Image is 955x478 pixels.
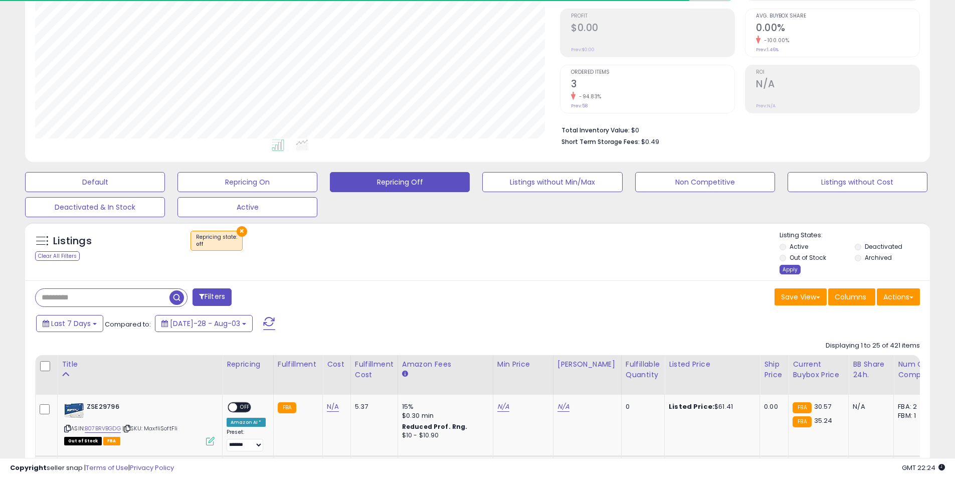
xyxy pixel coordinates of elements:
[53,234,92,248] h5: Listings
[497,402,509,412] a: N/A
[793,416,811,427] small: FBA
[196,233,237,248] span: Repricing state :
[327,402,339,412] a: N/A
[571,22,734,36] h2: $0.00
[790,253,826,262] label: Out of Stock
[64,402,215,444] div: ASIN:
[877,288,920,305] button: Actions
[865,242,902,251] label: Deactivated
[756,70,919,75] span: ROI
[327,359,346,370] div: Cost
[756,47,779,53] small: Prev: 1.46%
[826,341,920,351] div: Displaying 1 to 25 of 421 items
[571,14,734,19] span: Profit
[85,424,121,433] a: B07BRVBGDG
[103,437,120,445] span: FBA
[571,78,734,92] h2: 3
[902,463,945,472] span: 2025-08-11 22:24 GMT
[561,123,912,135] li: $0
[330,172,470,192] button: Repricing Off
[64,402,84,419] img: 51L0K70zUxL._SL40_.jpg
[898,402,931,411] div: FBA: 2
[402,359,489,370] div: Amazon Fees
[62,359,218,370] div: Title
[835,292,866,302] span: Columns
[177,197,317,217] button: Active
[227,429,266,451] div: Preset:
[571,103,588,109] small: Prev: 58
[853,359,889,380] div: BB Share 24h.
[51,318,91,329] span: Last 7 Days
[793,402,811,413] small: FBA
[557,359,617,370] div: [PERSON_NAME]
[641,137,659,146] span: $0.49
[788,172,927,192] button: Listings without Cost
[756,103,776,109] small: Prev: N/A
[814,402,832,411] span: 30.57
[177,172,317,192] button: Repricing On
[756,22,919,36] h2: 0.00%
[760,37,789,44] small: -100.00%
[576,93,602,100] small: -94.83%
[237,226,247,237] button: ×
[898,359,934,380] div: Num of Comp.
[402,422,468,431] b: Reduced Prof. Rng.
[756,78,919,92] h2: N/A
[87,402,209,414] b: ZSE29796
[764,359,784,380] div: Ship Price
[278,359,318,370] div: Fulfillment
[36,315,103,332] button: Last 7 Days
[105,320,151,329] span: Compared to:
[25,197,165,217] button: Deactivated & In Stock
[155,315,253,332] button: [DATE]-28 - Aug-03
[669,402,752,411] div: $61.41
[227,418,266,427] div: Amazon AI *
[669,402,714,411] b: Listed Price:
[35,251,80,261] div: Clear All Filters
[756,14,919,19] span: Avg. Buybox Share
[775,288,827,305] button: Save View
[635,172,775,192] button: Non Competitive
[355,359,394,380] div: Fulfillment Cost
[853,402,886,411] div: N/A
[25,172,165,192] button: Default
[482,172,622,192] button: Listings without Min/Max
[122,424,177,432] span: | SKU: MaxfliSoftFli
[130,463,174,472] a: Privacy Policy
[10,463,174,473] div: seller snap | |
[10,463,47,472] strong: Copyright
[571,70,734,75] span: Ordered Items
[828,288,875,305] button: Columns
[86,463,128,472] a: Terms of Use
[790,242,808,251] label: Active
[64,437,102,445] span: All listings that are currently out of stock and unavailable for purchase on Amazon
[355,402,390,411] div: 5.37
[780,265,801,274] div: Apply
[865,253,892,262] label: Archived
[402,431,485,440] div: $10 - $10.90
[227,359,269,370] div: Repricing
[764,402,781,411] div: 0.00
[193,288,232,306] button: Filters
[793,359,844,380] div: Current Buybox Price
[557,402,569,412] a: N/A
[898,411,931,420] div: FBM: 1
[278,402,296,413] small: FBA
[561,137,640,146] b: Short Term Storage Fees:
[571,47,595,53] small: Prev: $0.00
[170,318,240,329] span: [DATE]-28 - Aug-03
[196,241,237,248] div: off
[780,231,930,240] p: Listing States:
[814,416,833,425] span: 35.24
[669,359,755,370] div: Listed Price
[237,403,253,412] span: OFF
[402,411,485,420] div: $0.30 min
[561,126,630,134] b: Total Inventory Value:
[626,402,657,411] div: 0
[402,370,408,379] small: Amazon Fees.
[626,359,660,380] div: Fulfillable Quantity
[497,359,549,370] div: Min Price
[402,402,485,411] div: 15%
